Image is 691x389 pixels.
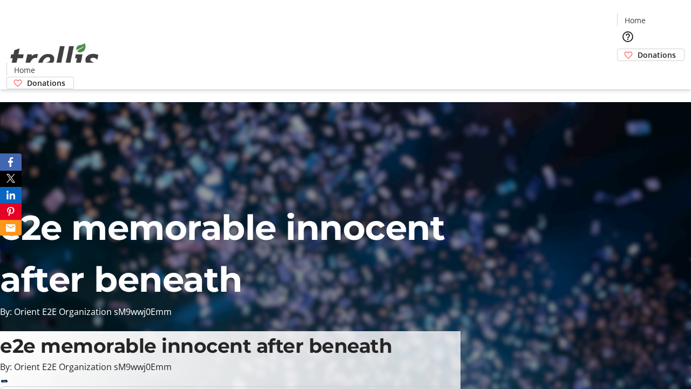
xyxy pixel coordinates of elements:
[14,64,35,76] span: Home
[6,31,103,85] img: Orient E2E Organization sM9wwj0Emm's Logo
[27,77,65,89] span: Donations
[617,61,639,83] button: Cart
[618,15,652,26] a: Home
[638,49,676,61] span: Donations
[6,77,74,89] a: Donations
[617,26,639,48] button: Help
[7,64,42,76] a: Home
[625,15,646,26] span: Home
[617,49,685,61] a: Donations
